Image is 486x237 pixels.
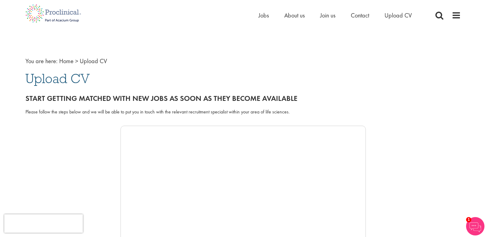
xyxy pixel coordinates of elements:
[466,217,471,222] span: 1
[59,57,74,65] a: breadcrumb link
[25,57,58,65] span: You are here:
[80,57,107,65] span: Upload CV
[385,11,412,19] a: Upload CV
[4,214,83,233] iframe: reCAPTCHA
[25,94,461,102] h2: Start getting matched with new jobs as soon as they become available
[351,11,369,19] a: Contact
[284,11,305,19] a: About us
[75,57,78,65] span: >
[258,11,269,19] a: Jobs
[466,217,484,235] img: Chatbot
[320,11,335,19] a: Join us
[25,109,461,116] div: Please follow the steps below and we will be able to put you in touch with the relevant recruitme...
[25,70,90,87] span: Upload CV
